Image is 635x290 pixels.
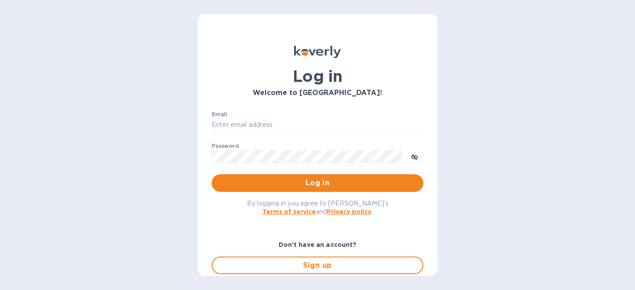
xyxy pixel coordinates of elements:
a: Privacy policy [327,208,371,215]
button: Log in [212,174,423,192]
label: Email [212,112,227,117]
b: Don't have an account? [279,241,357,248]
img: Koverly [294,46,341,58]
span: By logging in you agree to [PERSON_NAME]'s and . [247,200,388,215]
button: Sign up [212,257,423,274]
input: Enter email address [212,118,423,132]
label: Password [212,143,239,149]
h1: Log in [212,67,423,85]
a: Terms of service [262,208,316,215]
button: toggle password visibility [406,147,423,165]
span: Log in [219,178,416,188]
span: Sign up [220,260,415,271]
h3: Welcome to [GEOGRAPHIC_DATA]! [212,89,423,97]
